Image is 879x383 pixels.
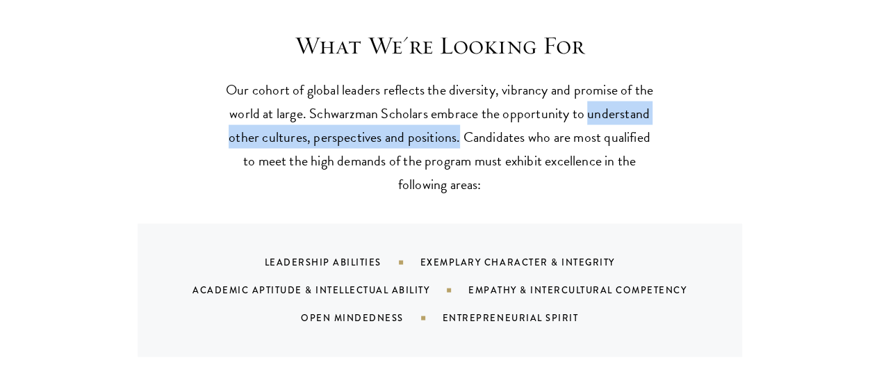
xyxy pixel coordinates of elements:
[468,283,721,296] div: Empathy & Intercultural Competency
[420,255,650,268] div: Exemplary Character & Integrity
[265,255,420,268] div: Leadership Abilities
[224,77,655,195] p: Our cohort of global leaders reflects the diversity, vibrancy and promise of the world at large. ...
[301,311,443,324] div: Open Mindedness
[224,30,655,60] h3: What We're Looking For
[192,283,468,296] div: Academic Aptitude & Intellectual Ability
[443,311,613,324] div: Entrepreneurial Spirit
